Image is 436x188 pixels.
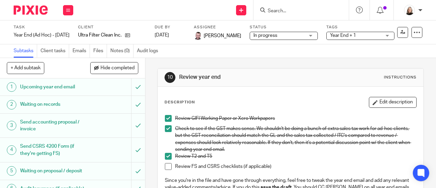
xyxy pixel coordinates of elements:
[20,141,90,159] h1: Send CSRS 4200 Form (if they're getting FS)
[93,44,107,58] a: Files
[14,32,69,39] div: Year End (Ad Hoc) - [DATE]
[7,100,16,110] div: 2
[253,33,277,38] span: In progress
[175,125,416,153] p: Check to see if the GST makes sense. We shouldn't be doing a bunch of extra sales tax work for ad...
[110,44,134,58] a: Notes (0)
[7,145,16,155] div: 4
[369,97,417,108] button: Edit description
[7,62,44,74] button: + Add subtask
[194,25,241,30] label: Assignee
[384,75,417,80] div: Instructions
[14,32,69,39] div: Year End (Ad Hoc) - August 2025
[14,44,37,58] a: Subtasks
[90,62,138,74] button: Hide completed
[100,66,135,71] span: Hide completed
[155,25,185,30] label: Due by
[73,44,90,58] a: Emails
[155,33,169,38] span: [DATE]
[175,153,416,160] p: Review T2 and T5
[165,100,195,105] p: Description
[7,82,16,92] div: 1
[267,8,328,14] input: Search
[14,5,48,15] img: Pixie
[41,44,69,58] a: Client tasks
[165,72,175,83] div: 10
[330,33,356,38] span: Year End + 1
[14,25,69,30] label: Task
[78,25,146,30] label: Client
[175,163,416,177] p: Review FS and CSRS checklists (if applicable)
[78,32,122,39] p: Ultra Filter Clean Inc.
[7,121,16,130] div: 3
[204,32,241,39] span: [PERSON_NAME]
[326,25,394,30] label: Tags
[250,25,318,30] label: Status
[137,44,161,58] a: Audit logs
[20,117,90,134] h1: Send accounting proposal / invoice
[179,74,305,81] h1: Review year end
[20,99,90,110] h1: Waiting on records
[404,5,415,16] img: Screenshot%202023-11-02%20134555.png
[194,32,202,40] img: Shawn%20Headshot%2011-2020%20Cropped%20Resized2.jpg
[7,166,16,176] div: 5
[20,82,90,92] h1: Upcoming year end email
[175,115,416,122] p: Review GIFI Working Paper or Xero Workpapers
[20,166,90,176] h1: Waiting on proposal / deposit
